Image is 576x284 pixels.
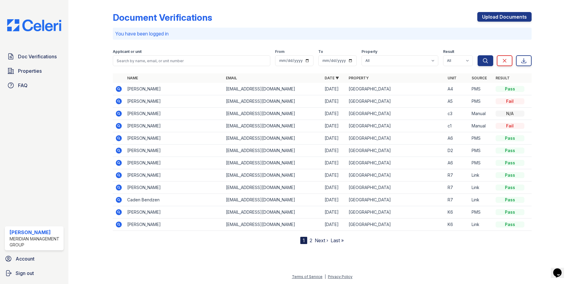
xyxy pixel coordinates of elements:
[223,145,322,157] td: [EMAIL_ADDRESS][DOMAIN_NAME]
[496,111,524,117] div: N/A
[496,197,524,203] div: Pass
[325,76,339,80] a: Date ▼
[445,218,469,231] td: K6
[328,274,352,279] a: Privacy Policy
[361,49,377,54] label: Property
[115,30,529,37] p: You have been logged in
[292,274,322,279] a: Terms of Service
[300,237,307,244] div: 1
[113,55,270,66] input: Search by name, email, or unit number
[496,148,524,154] div: Pass
[125,132,223,145] td: [PERSON_NAME]
[322,169,346,182] td: [DATE]
[322,83,346,95] td: [DATE]
[346,194,445,206] td: [GEOGRAPHIC_DATA]
[346,83,445,95] td: [GEOGRAPHIC_DATA]
[448,76,457,80] a: Unit
[223,157,322,169] td: [EMAIL_ADDRESS][DOMAIN_NAME]
[223,83,322,95] td: [EMAIL_ADDRESS][DOMAIN_NAME]
[469,120,493,132] td: Manual
[322,132,346,145] td: [DATE]
[469,108,493,120] td: Manual
[125,108,223,120] td: [PERSON_NAME]
[10,229,61,236] div: [PERSON_NAME]
[346,169,445,182] td: [GEOGRAPHIC_DATA]
[445,194,469,206] td: R7
[223,218,322,231] td: [EMAIL_ADDRESS][DOMAIN_NAME]
[445,120,469,132] td: c1
[346,145,445,157] td: [GEOGRAPHIC_DATA]
[346,218,445,231] td: [GEOGRAPHIC_DATA]
[469,132,493,145] td: PMS
[346,95,445,108] td: [GEOGRAPHIC_DATA]
[477,12,532,22] a: Upload Documents
[322,157,346,169] td: [DATE]
[322,120,346,132] td: [DATE]
[125,83,223,95] td: [PERSON_NAME]
[496,123,524,129] div: Fail
[551,260,570,278] iframe: chat widget
[10,236,61,248] div: Meridian Management Group
[469,194,493,206] td: Link
[2,267,66,279] a: Sign out
[223,95,322,108] td: [EMAIL_ADDRESS][DOMAIN_NAME]
[16,270,34,277] span: Sign out
[445,206,469,218] td: K6
[275,49,284,54] label: From
[223,182,322,194] td: [EMAIL_ADDRESS][DOMAIN_NAME]
[125,169,223,182] td: [PERSON_NAME]
[5,79,64,91] a: FAQ
[496,185,524,191] div: Pass
[223,169,322,182] td: [EMAIL_ADDRESS][DOMAIN_NAME]
[223,194,322,206] td: [EMAIL_ADDRESS][DOMAIN_NAME]
[346,108,445,120] td: [GEOGRAPHIC_DATA]
[496,98,524,104] div: Fail
[346,206,445,218] td: [GEOGRAPHIC_DATA]
[125,120,223,132] td: [PERSON_NAME]
[331,237,344,243] a: Last »
[223,132,322,145] td: [EMAIL_ADDRESS][DOMAIN_NAME]
[472,76,487,80] a: Source
[223,206,322,218] td: [EMAIL_ADDRESS][DOMAIN_NAME]
[125,218,223,231] td: [PERSON_NAME]
[445,145,469,157] td: D2
[443,49,454,54] label: Result
[469,169,493,182] td: Link
[125,95,223,108] td: [PERSON_NAME]
[125,182,223,194] td: [PERSON_NAME]
[496,86,524,92] div: Pass
[322,194,346,206] td: [DATE]
[18,67,42,75] span: Properties
[469,206,493,218] td: PMS
[322,206,346,218] td: [DATE]
[125,194,223,206] td: Caden Bendzen
[349,76,369,80] a: Property
[310,237,312,243] a: 2
[2,19,66,31] img: CE_Logo_Blue-a8612792a0a2168367f1c8372b55b34899dd931a85d93a1a3d3e32e68fde9ad4.png
[113,49,142,54] label: Applicant or unit
[469,95,493,108] td: PMS
[496,160,524,166] div: Pass
[318,49,323,54] label: To
[125,145,223,157] td: [PERSON_NAME]
[469,218,493,231] td: Link
[346,132,445,145] td: [GEOGRAPHIC_DATA]
[18,82,28,89] span: FAQ
[16,255,34,262] span: Account
[125,157,223,169] td: [PERSON_NAME]
[346,120,445,132] td: [GEOGRAPHIC_DATA]
[346,182,445,194] td: [GEOGRAPHIC_DATA]
[5,50,64,63] a: Doc Verifications
[445,83,469,95] td: A4
[346,157,445,169] td: [GEOGRAPHIC_DATA]
[496,221,524,228] div: Pass
[322,95,346,108] td: [DATE]
[469,182,493,194] td: Link
[469,157,493,169] td: PMS
[445,108,469,120] td: c3
[496,76,510,80] a: Result
[325,274,326,279] div: |
[322,182,346,194] td: [DATE]
[445,157,469,169] td: A6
